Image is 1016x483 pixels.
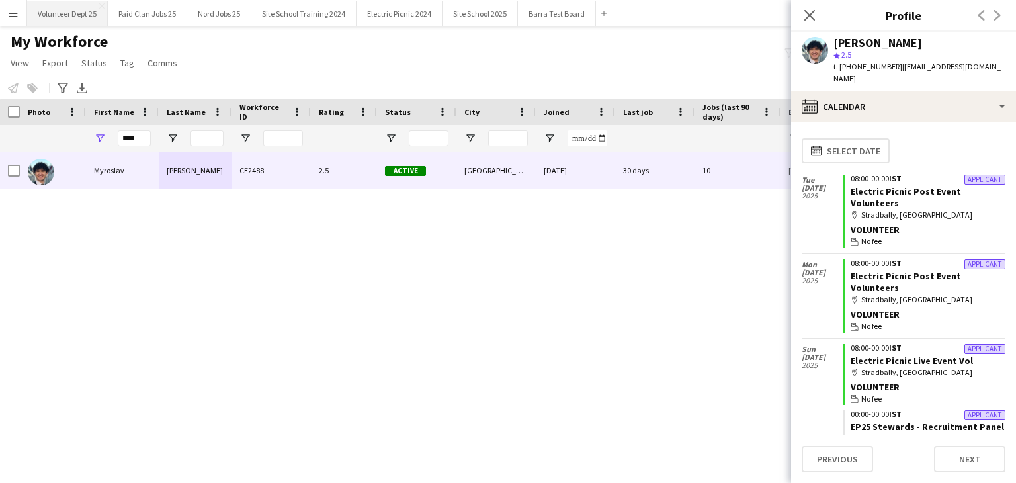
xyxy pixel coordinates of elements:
[802,361,843,369] span: 2025
[861,320,882,332] span: No fee
[615,152,695,189] div: 30 days
[544,107,570,117] span: Joined
[115,54,140,71] a: Tag
[861,393,882,405] span: No fee
[889,409,902,419] span: IST
[861,236,882,247] span: No fee
[964,344,1005,354] div: Applicant
[802,192,843,200] span: 2025
[851,367,1005,378] div: Stradbally, [GEOGRAPHIC_DATA]
[239,132,251,144] button: Open Filter Menu
[623,107,653,117] span: Last job
[357,1,443,26] button: Electric Picnic 2024
[464,107,480,117] span: City
[851,308,1005,320] div: Volunteer
[385,132,397,144] button: Open Filter Menu
[86,152,159,189] div: Myroslav
[851,433,1005,445] div: Stradbally
[456,152,536,189] div: [GEOGRAPHIC_DATA] 8
[851,355,973,367] a: Electric Picnic Live Event Vol
[190,130,224,146] input: Last Name Filter Input
[74,80,90,96] app-action-btn: Export XLSX
[94,107,134,117] span: First Name
[695,152,781,189] div: 10
[851,175,1005,183] div: 08:00-00:00
[964,410,1005,420] div: Applicant
[851,209,1005,221] div: Stradbally, [GEOGRAPHIC_DATA]
[889,258,902,268] span: IST
[81,57,107,69] span: Status
[55,80,71,96] app-action-btn: Advanced filters
[239,102,287,122] span: Workforce ID
[889,343,902,353] span: IST
[518,1,596,26] button: Barra Test Board
[851,185,961,209] a: Electric Picnic Post Event Volunteers
[28,107,50,117] span: Photo
[37,54,73,71] a: Export
[385,166,426,176] span: Active
[851,421,1004,433] a: EP25 Stewards - Recruitment Panel
[889,173,902,183] span: IST
[108,1,187,26] button: Paid Clan Jobs 25
[11,32,108,52] span: My Workforce
[851,344,1005,352] div: 08:00-00:00
[464,132,476,144] button: Open Filter Menu
[702,102,757,122] span: Jobs (last 90 days)
[443,1,518,26] button: Site School 2025
[142,54,183,71] a: Comms
[788,132,800,144] button: Open Filter Menu
[802,138,890,163] button: Select date
[263,130,303,146] input: Workforce ID Filter Input
[802,277,843,285] span: 2025
[851,294,1005,306] div: Stradbally, [GEOGRAPHIC_DATA]
[251,1,357,26] button: Site School Training 2024
[187,1,251,26] button: Nord Jobs 25
[409,130,448,146] input: Status Filter Input
[148,57,177,69] span: Comms
[964,175,1005,185] div: Applicant
[802,345,843,353] span: Sun
[544,132,556,144] button: Open Filter Menu
[802,446,873,472] button: Previous
[788,107,810,117] span: Email
[791,91,1016,122] div: Calendar
[833,62,902,71] span: t. [PHONE_NUMBER]
[385,107,411,117] span: Status
[841,50,851,60] span: 2.5
[319,107,344,117] span: Rating
[11,57,29,69] span: View
[802,184,843,192] span: [DATE]
[851,270,961,294] a: Electric Picnic Post Event Volunteers
[120,57,134,69] span: Tag
[159,152,232,189] div: [PERSON_NAME]
[27,1,108,26] button: Volunteer Dept 25
[802,261,843,269] span: Mon
[5,54,34,71] a: View
[964,259,1005,269] div: Applicant
[167,132,179,144] button: Open Filter Menu
[568,130,607,146] input: Joined Filter Input
[28,159,54,185] img: Myroslav Svyrydov
[802,269,843,277] span: [DATE]
[851,224,1005,236] div: Volunteer
[536,152,615,189] div: [DATE]
[851,381,1005,393] div: Volunteer
[42,57,68,69] span: Export
[833,37,922,49] div: [PERSON_NAME]
[791,7,1016,24] h3: Profile
[94,132,106,144] button: Open Filter Menu
[118,130,151,146] input: First Name Filter Input
[851,410,1005,418] div: 00:00-00:00
[851,259,1005,267] div: 08:00-00:00
[167,107,206,117] span: Last Name
[802,176,843,184] span: Tue
[232,152,311,189] div: CE2488
[802,353,843,361] span: [DATE]
[833,62,1001,83] span: | [EMAIL_ADDRESS][DOMAIN_NAME]
[488,130,528,146] input: City Filter Input
[76,54,112,71] a: Status
[311,152,377,189] div: 2.5
[934,446,1005,472] button: Next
